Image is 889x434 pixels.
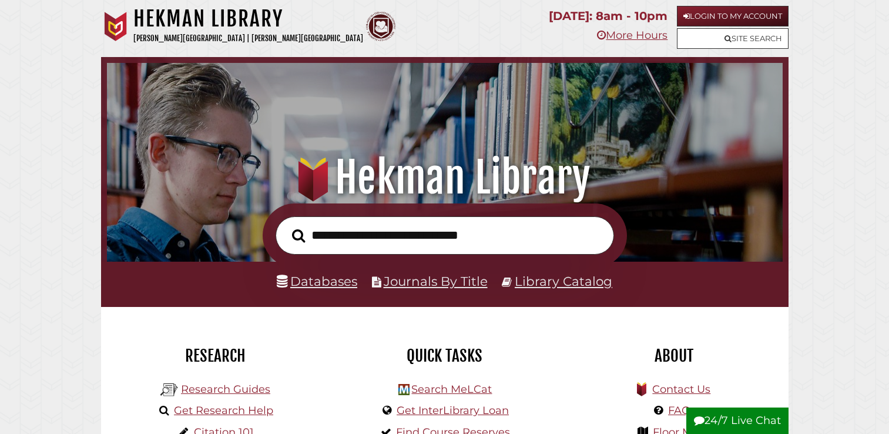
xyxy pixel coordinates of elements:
h1: Hekman Library [133,6,363,32]
a: Library Catalog [515,273,612,289]
img: Calvin University [101,12,130,41]
a: Get InterLibrary Loan [397,404,509,417]
p: [PERSON_NAME][GEOGRAPHIC_DATA] | [PERSON_NAME][GEOGRAPHIC_DATA] [133,32,363,45]
a: Research Guides [181,383,270,396]
a: Site Search [677,28,789,49]
a: Login to My Account [677,6,789,26]
a: Get Research Help [174,404,273,417]
a: More Hours [597,29,667,42]
a: Contact Us [652,383,710,396]
a: FAQs [668,404,696,417]
a: Databases [277,273,357,289]
h2: Research [110,346,321,366]
img: Calvin Theological Seminary [366,12,395,41]
a: Search MeLCat [411,383,492,396]
h2: About [568,346,780,366]
button: Search [286,226,311,246]
i: Search [292,228,305,242]
h1: Hekman Library [120,152,769,203]
h2: Quick Tasks [339,346,551,366]
img: Hekman Library Logo [160,381,178,399]
p: [DATE]: 8am - 10pm [549,6,667,26]
img: Hekman Library Logo [398,384,410,395]
a: Journals By Title [384,273,488,289]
